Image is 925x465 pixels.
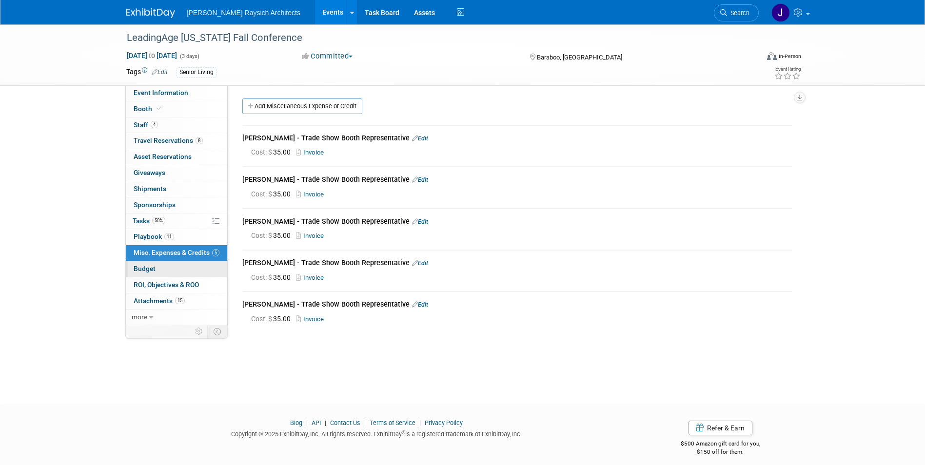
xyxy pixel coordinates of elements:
[242,98,362,114] a: Add Miscellaneous Expense or Credit
[126,197,227,213] a: Sponsorships
[296,232,328,239] a: Invoice
[242,133,792,145] div: [PERSON_NAME] - Trade Show Booth Representative
[196,137,203,144] span: 8
[134,136,203,144] span: Travel Reservations
[152,217,165,224] span: 50%
[126,310,227,325] a: more
[126,181,227,197] a: Shipments
[134,232,174,240] span: Playbook
[767,52,777,60] img: Format-Inperson.png
[134,201,176,209] span: Sponsorships
[126,245,227,261] a: Misc. Expenses & Credits5
[126,427,628,439] div: Copyright © 2025 ExhibitDay, Inc. All rights reserved. ExhibitDay is a registered trademark of Ex...
[412,301,428,308] a: Edit
[370,419,415,426] a: Terms of Service
[362,419,368,426] span: |
[157,106,161,111] i: Booth reservation complete
[134,105,163,113] span: Booth
[642,448,799,456] div: $150 off for them.
[402,430,405,435] sup: ®
[152,69,168,76] a: Edit
[412,176,428,183] a: Edit
[126,8,175,18] img: ExhibitDay
[134,121,158,129] span: Staff
[126,133,227,149] a: Travel Reservations8
[251,273,273,281] span: Cost: $
[134,153,192,160] span: Asset Reservations
[771,3,790,22] img: Jenna Hammer
[322,419,329,426] span: |
[304,419,310,426] span: |
[778,53,801,60] div: In-Person
[134,297,185,305] span: Attachments
[123,29,744,47] div: LeadingAge [US_STATE] Fall Conference
[207,325,227,338] td: Toggle Event Tabs
[251,148,295,156] span: 35.00
[290,419,302,426] a: Blog
[417,419,423,426] span: |
[242,216,792,228] div: [PERSON_NAME] - Trade Show Booth Representative
[251,315,273,323] span: Cost: $
[251,232,295,239] span: 35.00
[537,54,622,61] span: Baraboo, [GEOGRAPHIC_DATA]
[132,313,147,321] span: more
[126,149,227,165] a: Asset Reservations
[251,232,273,239] span: Cost: $
[126,51,177,60] span: [DATE] [DATE]
[212,249,219,256] span: 5
[126,213,227,229] a: Tasks50%
[412,260,428,267] a: Edit
[126,101,227,117] a: Booth
[126,229,227,245] a: Playbook11
[251,148,273,156] span: Cost: $
[251,190,273,198] span: Cost: $
[296,149,328,156] a: Invoice
[134,169,165,176] span: Giveaways
[688,421,752,435] a: Refer & Earn
[251,273,295,281] span: 35.00
[126,277,227,293] a: ROI, Objectives & ROO
[126,117,227,133] a: Staff4
[330,419,360,426] a: Contact Us
[191,325,208,338] td: Personalize Event Tab Strip
[126,261,227,277] a: Budget
[147,52,157,59] span: to
[126,67,168,78] td: Tags
[774,67,801,72] div: Event Rating
[242,299,792,311] div: [PERSON_NAME] - Trade Show Booth Representative
[151,121,158,128] span: 4
[251,190,295,198] span: 35.00
[296,274,328,281] a: Invoice
[298,51,356,61] button: Committed
[134,249,219,256] span: Misc. Expenses & Credits
[126,293,227,309] a: Attachments15
[134,281,199,289] span: ROI, Objectives & ROO
[133,217,165,225] span: Tasks
[242,174,792,186] div: [PERSON_NAME] - Trade Show Booth Representative
[251,315,295,323] span: 35.00
[134,89,188,97] span: Event Information
[296,191,328,198] a: Invoice
[126,165,227,181] a: Giveaways
[179,53,199,59] span: (3 days)
[187,9,300,17] span: [PERSON_NAME] Raysich Architects
[175,297,185,304] span: 15
[412,218,428,225] a: Edit
[642,433,799,456] div: $500 Amazon gift card for you,
[296,315,328,323] a: Invoice
[177,67,216,77] div: Senior Living
[242,258,792,270] div: [PERSON_NAME] - Trade Show Booth Representative
[134,265,156,272] span: Budget
[164,233,174,240] span: 11
[134,185,166,193] span: Shipments
[714,4,759,21] a: Search
[425,419,463,426] a: Privacy Policy
[126,85,227,101] a: Event Information
[727,9,749,17] span: Search
[312,419,321,426] a: API
[412,135,428,142] a: Edit
[701,51,802,65] div: Event Format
